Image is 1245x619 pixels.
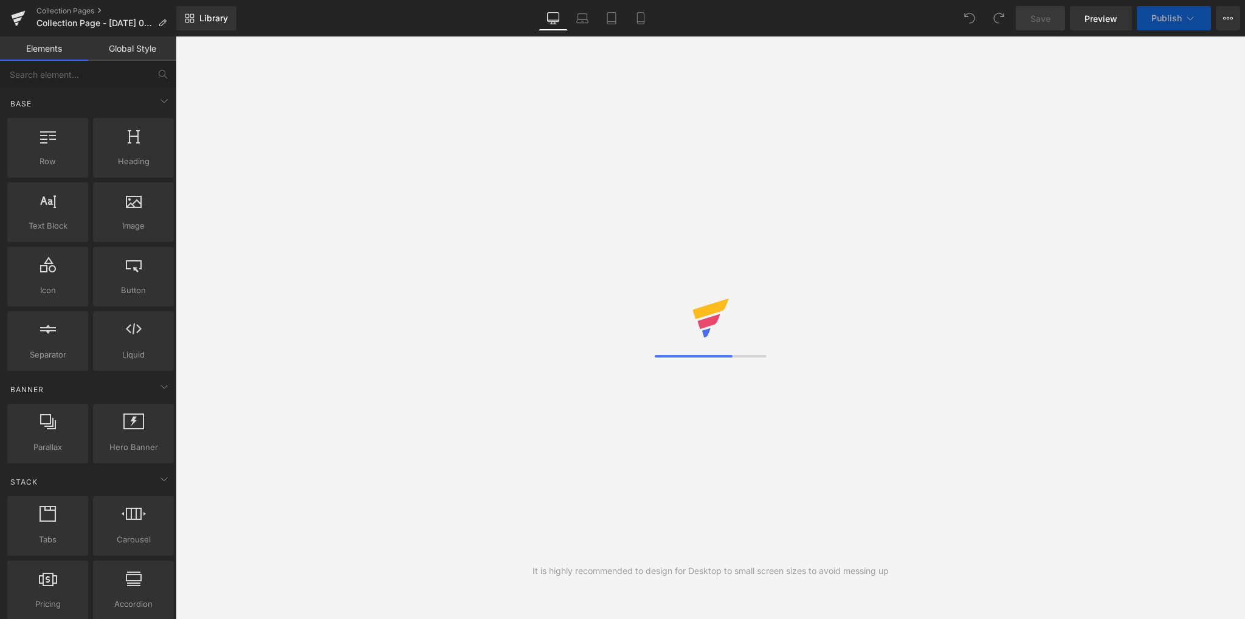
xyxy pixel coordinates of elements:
[11,598,84,610] span: Pricing
[987,6,1011,30] button: Redo
[9,476,39,488] span: Stack
[36,18,153,28] span: Collection Page - [DATE] 07:09:59
[11,348,84,361] span: Separator
[97,348,170,361] span: Liquid
[9,384,45,395] span: Banner
[11,284,84,297] span: Icon
[97,533,170,546] span: Carousel
[97,284,170,297] span: Button
[1137,6,1211,30] button: Publish
[597,6,626,30] a: Tablet
[626,6,655,30] a: Mobile
[176,6,236,30] a: New Library
[36,6,176,16] a: Collection Pages
[97,441,170,454] span: Hero Banner
[199,13,228,24] span: Library
[1216,6,1240,30] button: More
[539,6,568,30] a: Desktop
[11,220,84,232] span: Text Block
[957,6,982,30] button: Undo
[568,6,597,30] a: Laptop
[11,155,84,168] span: Row
[533,564,889,578] div: It is highly recommended to design for Desktop to small screen sizes to avoid messing up
[88,36,176,61] a: Global Style
[1151,13,1182,23] span: Publish
[97,220,170,232] span: Image
[1070,6,1132,30] a: Preview
[1085,12,1117,25] span: Preview
[11,533,84,546] span: Tabs
[11,441,84,454] span: Parallax
[1030,12,1050,25] span: Save
[97,598,170,610] span: Accordion
[9,98,33,109] span: Base
[97,155,170,168] span: Heading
